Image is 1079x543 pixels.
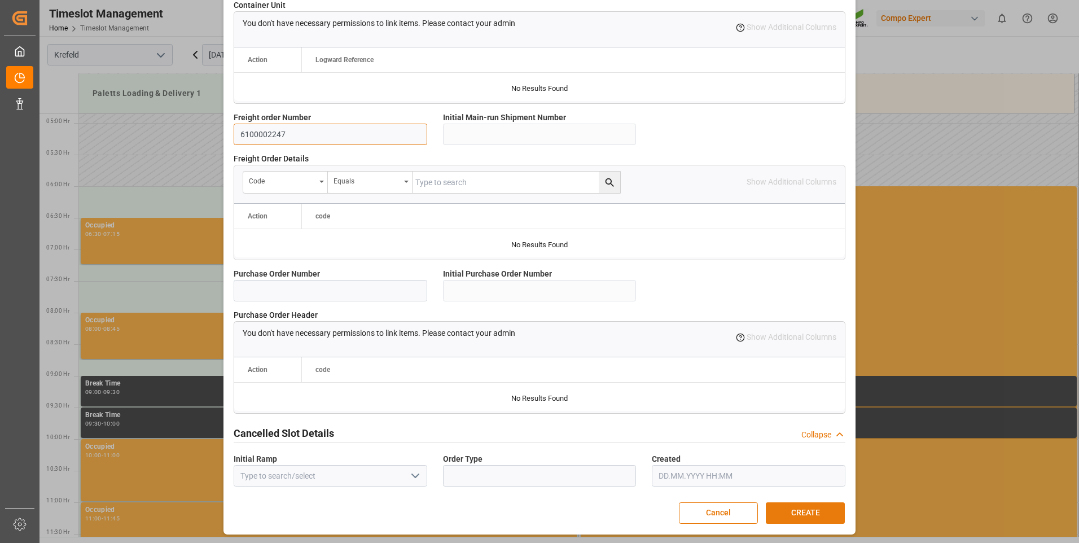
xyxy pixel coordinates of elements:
button: open menu [328,172,413,193]
span: Created [652,453,681,465]
button: open menu [406,467,423,485]
input: Type to search/select [234,465,427,487]
button: search button [599,172,620,193]
input: DD.MM.YYYY HH:MM [652,465,845,487]
span: Order Type [443,453,483,465]
div: Action [248,212,267,220]
span: Initial Ramp [234,453,277,465]
span: Logward Reference [315,56,374,64]
span: Initial Main-run Shipment Number [443,112,566,124]
span: Purchase Order Number [234,268,320,280]
input: Type to search [413,172,620,193]
p: You don't have necessary permissions to link items. Please contact your admin [243,327,515,339]
span: Freight order Number [234,112,311,124]
button: Cancel [679,502,758,524]
button: open menu [243,172,328,193]
div: Equals [334,173,400,186]
span: Freight Order Details [234,153,309,165]
div: Collapse [801,429,831,441]
div: Action [248,366,267,374]
span: code [315,212,330,220]
div: Action [248,56,267,64]
h2: Cancelled Slot Details [234,426,334,441]
span: Initial Purchase Order Number [443,268,552,280]
button: CREATE [766,502,845,524]
span: Purchase Order Header [234,309,318,321]
div: code [249,173,315,186]
p: You don't have necessary permissions to link items. Please contact your admin [243,17,515,29]
span: code [315,366,330,374]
